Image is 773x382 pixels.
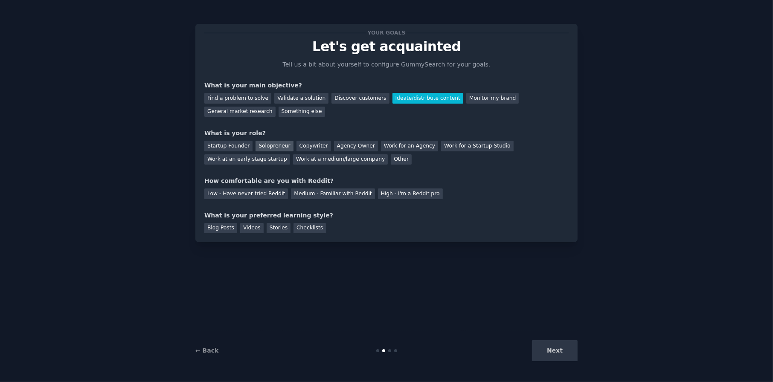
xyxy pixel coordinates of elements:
[204,141,253,151] div: Startup Founder
[204,129,569,138] div: What is your role?
[195,347,218,354] a: ← Back
[294,223,326,234] div: Checklists
[291,188,375,199] div: Medium - Familiar with Reddit
[204,211,569,220] div: What is your preferred learning style?
[279,107,325,117] div: Something else
[267,223,291,234] div: Stories
[441,141,513,151] div: Work for a Startup Studio
[204,81,569,90] div: What is your main objective?
[331,93,389,104] div: Discover customers
[204,107,276,117] div: General market research
[466,93,519,104] div: Monitor my brand
[293,154,388,165] div: Work at a medium/large company
[274,93,328,104] div: Validate a solution
[256,141,293,151] div: Solopreneur
[204,154,290,165] div: Work at an early stage startup
[204,177,569,185] div: How comfortable are you with Reddit?
[279,60,494,69] p: Tell us a bit about yourself to configure GummySearch for your goals.
[204,93,271,104] div: Find a problem to solve
[381,141,438,151] div: Work for an Agency
[204,39,569,54] p: Let's get acquainted
[378,188,443,199] div: High - I'm a Reddit pro
[296,141,331,151] div: Copywriter
[366,29,407,38] span: Your goals
[204,188,288,199] div: Low - Have never tried Reddit
[240,223,264,234] div: Videos
[204,223,237,234] div: Blog Posts
[391,154,412,165] div: Other
[334,141,378,151] div: Agency Owner
[392,93,463,104] div: Ideate/distribute content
